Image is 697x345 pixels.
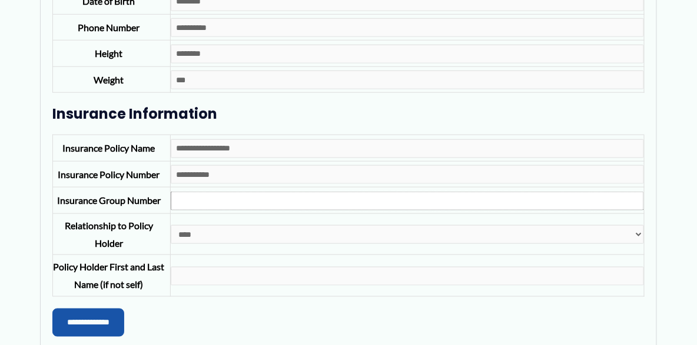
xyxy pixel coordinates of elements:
label: Insurance Policy Number [58,169,160,180]
label: Weight [94,74,124,85]
label: Insurance Policy Name [62,142,155,153]
label: Phone Number [78,22,140,33]
label: Policy Holder First and Last Name (if not self) [53,261,164,290]
label: Insurance Group Number [57,195,161,206]
label: Relationship to Policy Holder [65,220,153,249]
label: Height [95,48,122,59]
h3: Insurance Information [52,105,644,123]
